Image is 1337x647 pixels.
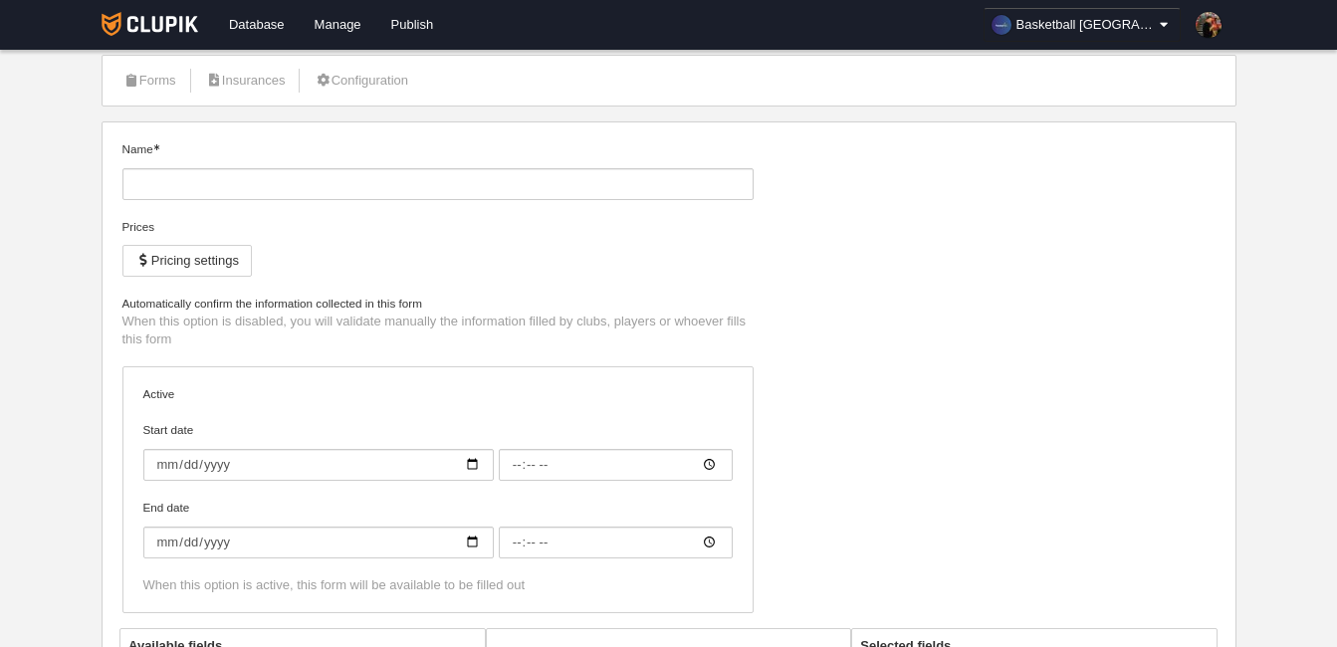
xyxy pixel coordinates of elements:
[122,168,754,200] input: Name
[195,66,297,96] a: Insurances
[143,385,733,403] label: Active
[122,295,754,313] label: Automatically confirm the information collected in this form
[143,527,494,558] input: End date
[1016,15,1156,35] span: Basketball [GEOGRAPHIC_DATA]
[143,421,733,481] label: Start date
[143,576,733,594] div: When this option is active, this form will be available to be filled out
[122,245,252,277] button: Pricing settings
[122,218,754,236] div: Prices
[102,12,198,36] img: Clupik
[992,15,1011,35] img: OaoeUhFU91XK.30x30.jpg
[153,144,159,150] i: Mandatory
[112,66,187,96] a: Forms
[304,66,419,96] a: Configuration
[122,140,754,200] label: Name
[143,499,733,558] label: End date
[122,313,754,348] p: When this option is disabled, you will validate manually the information filled by clubs, players...
[499,527,733,558] input: End date
[143,449,494,481] input: Start date
[984,8,1181,42] a: Basketball [GEOGRAPHIC_DATA]
[1196,12,1222,38] img: Pa7qpGGeTgmA.30x30.jpg
[499,449,733,481] input: Start date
